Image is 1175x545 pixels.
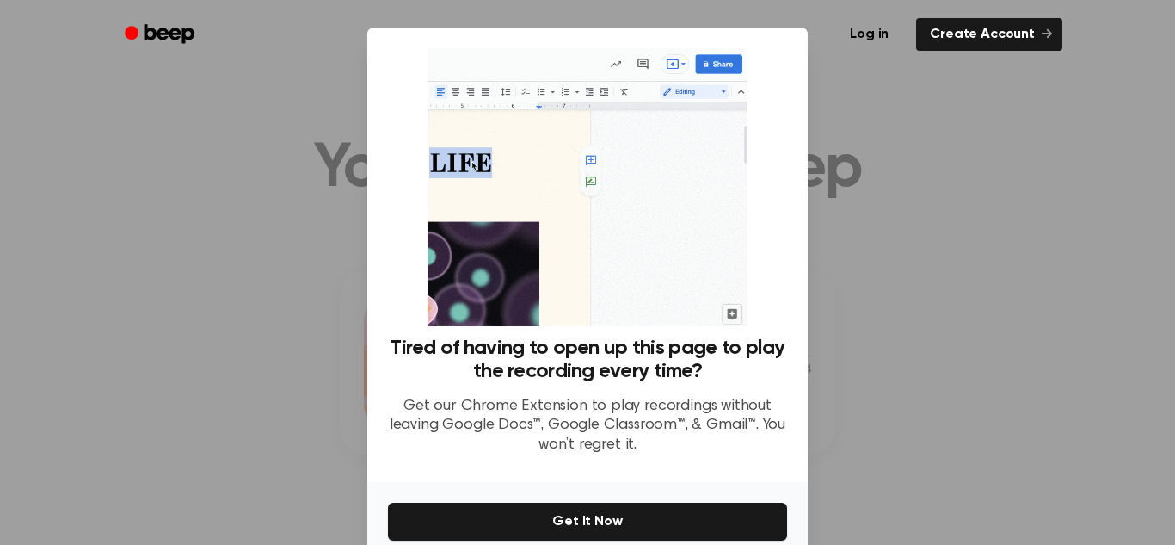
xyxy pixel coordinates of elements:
img: Beep extension in action [428,48,747,326]
p: Get our Chrome Extension to play recordings without leaving Google Docs™, Google Classroom™, & Gm... [388,397,787,455]
a: Log in [833,15,906,54]
a: Create Account [916,18,1062,51]
button: Get It Now [388,503,787,541]
h3: Tired of having to open up this page to play the recording every time? [388,337,787,383]
a: Beep [113,18,210,52]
